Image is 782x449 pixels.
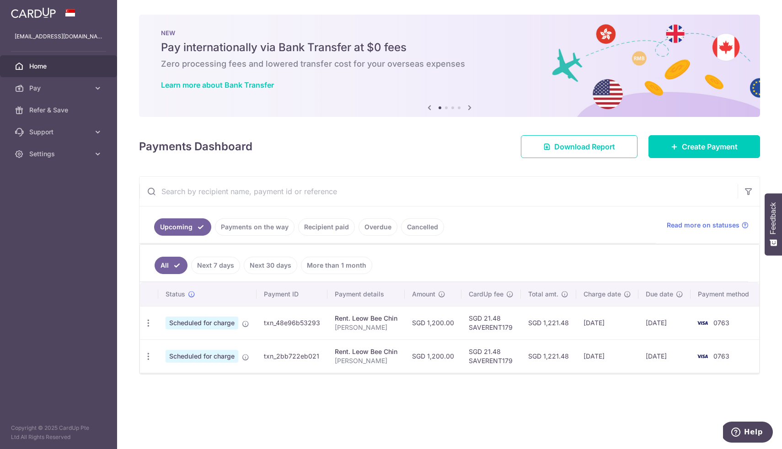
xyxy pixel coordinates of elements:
[335,323,397,332] p: [PERSON_NAME]
[713,319,729,327] span: 0763
[461,339,521,373] td: SGD 21.48 SAVERENT179
[15,32,102,41] p: [EMAIL_ADDRESS][DOMAIN_NAME]
[29,127,90,137] span: Support
[29,149,90,158] span: Settings
[191,257,240,274] a: Next 7 days
[161,40,738,55] h5: Pay internationally via Bank Transfer at $0 fees
[29,62,90,71] span: Home
[139,177,738,206] input: Search by recipient name, payment id or reference
[682,141,738,152] span: Create Payment
[576,306,638,339] td: [DATE]
[412,290,435,299] span: Amount
[521,135,637,158] a: Download Report
[29,106,90,115] span: Refer & Save
[11,7,56,18] img: CardUp
[29,84,90,93] span: Pay
[139,15,760,117] img: Bank transfer banner
[215,218,295,236] a: Payments on the way
[638,339,691,373] td: [DATE]
[161,29,738,37] p: NEW
[327,282,405,306] th: Payment details
[528,290,558,299] span: Total amt.
[667,221,739,230] span: Read more on statuses
[401,218,444,236] a: Cancelled
[298,218,355,236] a: Recipient paid
[166,290,185,299] span: Status
[155,257,187,274] a: All
[335,356,397,365] p: [PERSON_NAME]
[693,351,712,362] img: Bank Card
[244,257,297,274] a: Next 30 days
[521,306,576,339] td: SGD 1,221.48
[154,218,211,236] a: Upcoming
[166,317,238,329] span: Scheduled for charge
[257,339,327,373] td: txn_2bb722eb021
[359,218,397,236] a: Overdue
[576,339,638,373] td: [DATE]
[648,135,760,158] a: Create Payment
[723,422,773,444] iframe: Opens a widget where you can find more information
[638,306,691,339] td: [DATE]
[335,314,397,323] div: Rent. Leow Bee Chin
[166,350,238,363] span: Scheduled for charge
[769,202,777,234] span: Feedback
[161,58,738,69] h6: Zero processing fees and lowered transfer cost for your overseas expenses
[469,290,503,299] span: CardUp fee
[405,306,461,339] td: SGD 1,200.00
[584,290,621,299] span: Charge date
[713,352,729,360] span: 0763
[667,221,749,230] a: Read more on statuses
[257,306,327,339] td: txn_48e96b53293
[335,347,397,356] div: Rent. Leow Bee Chin
[765,193,782,255] button: Feedback - Show survey
[646,290,673,299] span: Due date
[461,306,521,339] td: SGD 21.48 SAVERENT179
[161,80,274,90] a: Learn more about Bank Transfer
[521,339,576,373] td: SGD 1,221.48
[405,339,461,373] td: SGD 1,200.00
[693,317,712,328] img: Bank Card
[139,138,252,155] h4: Payments Dashboard
[554,141,615,152] span: Download Report
[257,282,327,306] th: Payment ID
[301,257,372,274] a: More than 1 month
[691,282,760,306] th: Payment method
